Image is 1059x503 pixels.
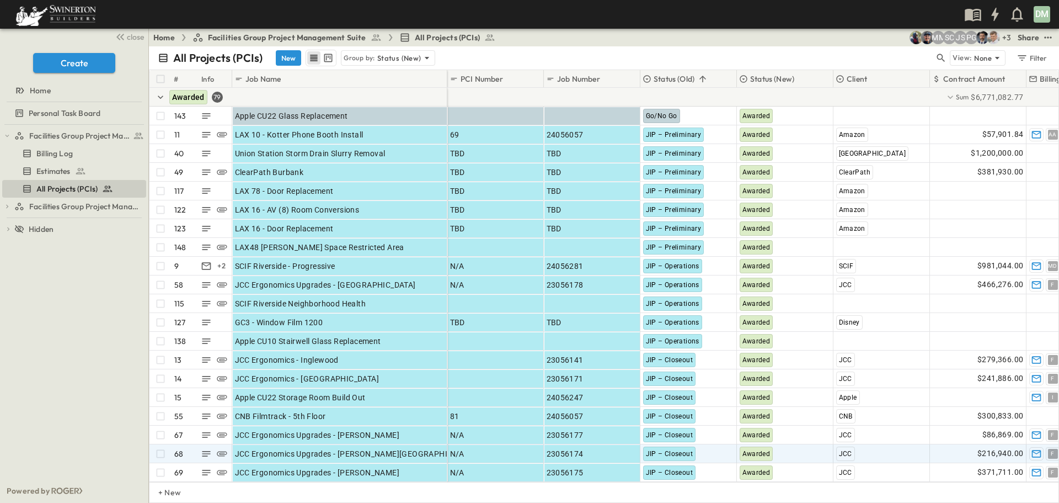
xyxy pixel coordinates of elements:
span: JIP – Preliminary [646,150,702,157]
img: 6c363589ada0b36f064d841b69d3a419a338230e66bb0a533688fa5cc3e9e735.png [13,3,98,26]
span: Facilities Group Project Management Suite [29,130,130,141]
div: Facilities Group Project Management Suite (Copy)test [2,198,146,215]
span: F [1051,435,1054,435]
button: kanban view [321,51,335,65]
p: Status (New) [750,73,794,84]
span: JIP – Preliminary [646,131,702,139]
span: TBD [547,223,561,234]
span: 23056175 [547,467,584,478]
span: Facilities Group Project Management Suite (Copy) [29,201,142,212]
button: DM [1033,5,1051,24]
span: 24056281 [547,261,584,272]
span: $241,886.00 [977,372,1023,385]
p: 58 [174,279,183,290]
nav: breadcrumbs [153,32,502,43]
div: All Projects (PCIs)test [2,180,146,198]
span: JIP – Preliminary [646,243,702,251]
a: Facilities Group Project Management Suite [192,32,382,43]
p: Job Number [557,73,600,84]
span: F [1051,284,1054,285]
span: TBD [450,223,465,234]
a: All Projects (PCIs) [2,181,144,197]
div: table view [306,50,336,66]
span: Amazon [839,187,865,195]
span: SCIF [839,262,854,270]
div: # [174,63,178,94]
span: Awarded [742,300,771,308]
span: Awarded [742,150,771,157]
div: Filter [1016,52,1047,64]
button: Sort [697,73,709,85]
span: Awarded [742,225,771,232]
span: Awarded [742,450,771,458]
span: JIP – Closeout [646,356,693,364]
p: 123 [174,223,186,234]
span: $86,869.00 [982,428,1024,441]
span: Awarded [742,281,771,289]
span: MD [1048,266,1057,266]
span: 23056177 [547,430,584,441]
span: F [1051,359,1054,360]
p: 40 [174,148,184,159]
span: Awarded [742,243,771,251]
img: Joshua Whisenant (josh@tryroger.com) [910,31,923,44]
p: 67 [174,430,183,441]
span: $466,276.00 [977,278,1023,291]
span: Apple CU10 Stairwell Glass Replacement [235,336,381,347]
div: Billing Logtest [2,145,146,162]
span: 24056057 [547,411,584,422]
span: F [1051,453,1054,454]
span: $381,930.00 [977,166,1023,178]
span: Union Station Storm Drain Slurry Removal [235,148,386,159]
span: JIP – Operations [646,281,699,289]
button: New [276,50,301,66]
a: Personal Task Board [2,105,144,121]
div: 79 [212,92,223,103]
span: $300,833.00 [977,410,1023,422]
p: + New [158,487,165,498]
span: Awarded [172,93,205,102]
span: Amazon [839,206,865,214]
p: 143 [174,110,186,121]
span: Apple CU22 Storage Room Build Out [235,392,366,403]
p: Contract Amount [943,73,1005,84]
span: Hidden [29,224,54,235]
p: 148 [174,242,186,253]
div: Personal Task Boardtest [2,104,146,122]
p: 49 [174,167,183,178]
span: $1,200,000.00 [971,147,1023,160]
div: Share [1018,32,1039,43]
span: JCC [839,281,852,289]
span: Awarded [742,394,771,401]
span: 23056174 [547,448,584,459]
p: 14 [174,373,181,384]
a: Facilities Group Project Management Suite (Copy) [14,199,144,214]
p: 122 [174,204,186,215]
span: LAX 16 - Door Replacement [235,223,334,234]
span: JIP – Preliminary [646,168,702,176]
p: 55 [174,411,183,422]
img: Saul Zepeda (saul.zepeda@swinerton.com) [976,31,989,44]
span: JIP – Closeout [646,450,693,458]
span: N/A [450,448,464,459]
span: LAX 10 - Kotter Phone Booth Install [235,129,363,140]
span: JCC Ergonomics Upgrades - [PERSON_NAME][GEOGRAPHIC_DATA] [235,448,478,459]
a: Home [153,32,175,43]
span: $216,940.00 [977,447,1023,460]
button: test [1041,31,1055,44]
p: 117 [174,186,184,197]
span: TBD [450,186,465,197]
button: close [111,29,146,44]
div: Info [199,70,232,88]
p: 11 [174,129,180,140]
p: All Projects (PCIs) [173,50,263,66]
span: TBD [450,167,465,178]
span: [GEOGRAPHIC_DATA] [839,150,906,157]
span: Awarded [742,168,771,176]
span: Facilities Group Project Management Suite [208,32,366,43]
p: 15 [174,392,181,403]
span: Awarded [742,262,771,270]
span: TBD [547,148,561,159]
